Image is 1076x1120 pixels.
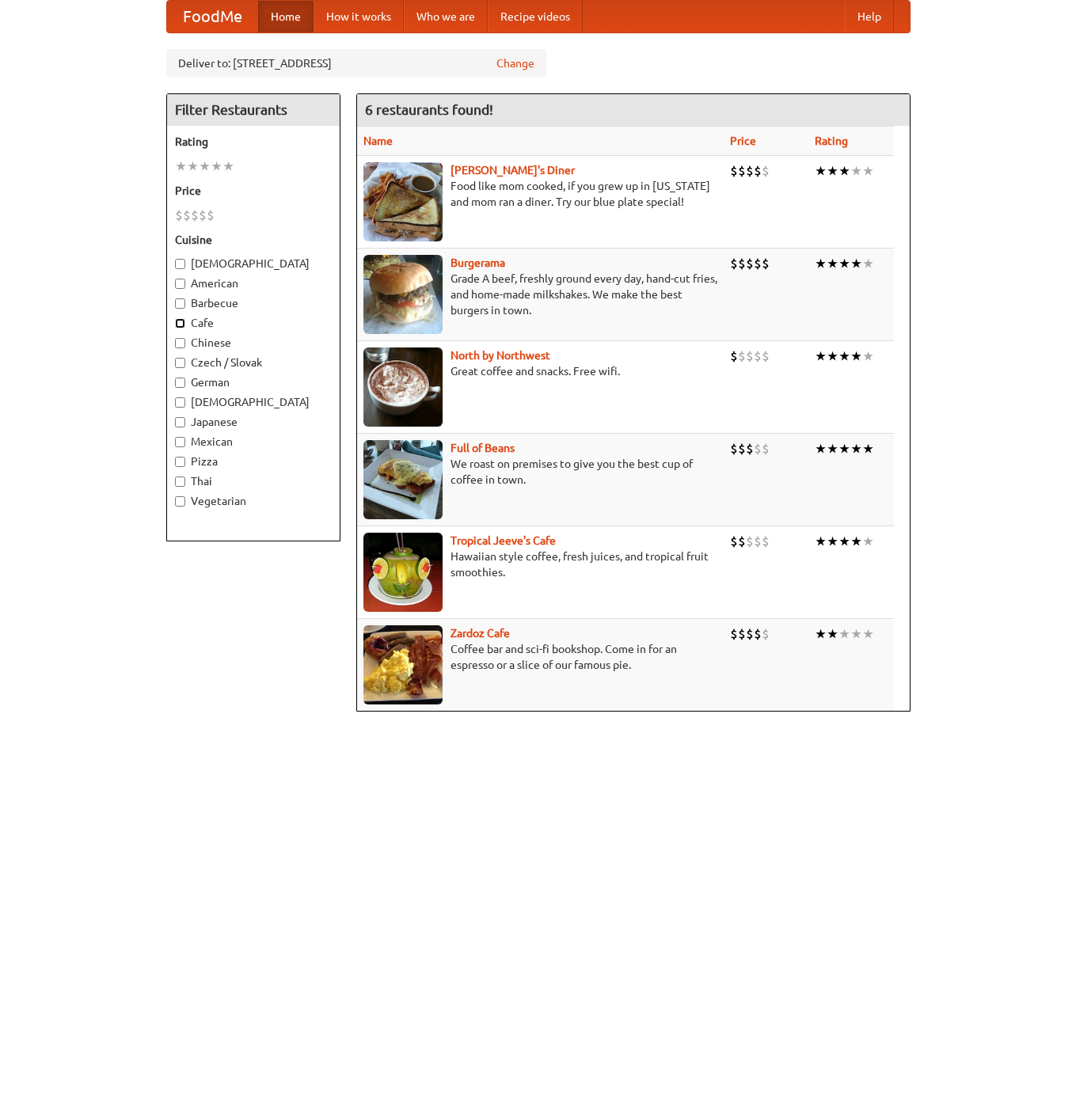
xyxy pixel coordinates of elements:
[862,347,874,365] li: ★
[363,347,443,427] img: north.jpg
[754,347,762,365] li: $
[451,349,550,362] a: North by Northwest
[451,442,515,454] a: Full of Beans
[175,358,185,368] input: Czech / Slovak
[845,1,894,32] a: Help
[827,347,838,365] li: ★
[754,255,762,272] li: $
[175,315,332,331] label: Cafe
[207,207,215,224] li: $
[738,255,746,272] li: $
[754,162,762,180] li: $
[838,162,850,180] li: ★
[730,162,738,180] li: $
[363,363,717,379] p: Great coffee and snacks. Free wifi.
[314,1,404,32] a: How it works
[862,440,874,457] li: ★
[827,255,838,272] li: ★
[175,338,185,348] input: Chinese
[363,178,717,210] p: Food like mom cooked, if you grew up in [US_STATE] and mom ran a diner. Try our blue plate special!
[363,135,393,147] a: Name
[175,298,185,309] input: Barbecue
[363,255,443,334] img: burgerama.jpg
[838,347,850,365] li: ★
[815,440,827,457] li: ★
[175,275,332,291] label: American
[175,437,185,447] input: Mexican
[827,533,838,550] li: ★
[175,134,332,150] h5: Rating
[815,162,827,180] li: ★
[754,533,762,550] li: $
[838,533,850,550] li: ★
[850,255,862,272] li: ★
[175,207,183,224] li: $
[175,434,332,450] label: Mexican
[175,417,185,427] input: Japanese
[762,255,770,272] li: $
[762,625,770,643] li: $
[838,440,850,457] li: ★
[850,625,862,643] li: ★
[175,476,185,487] input: Thai
[730,533,738,550] li: $
[738,347,746,365] li: $
[738,440,746,457] li: $
[451,627,510,640] a: Zardoz Cafe
[175,378,185,388] input: German
[175,473,332,489] label: Thai
[365,102,493,117] ng-pluralize: 6 restaurants found!
[762,440,770,457] li: $
[167,1,258,32] a: FoodMe
[738,162,746,180] li: $
[187,158,199,175] li: ★
[175,259,185,269] input: [DEMOGRAPHIC_DATA]
[175,394,332,410] label: [DEMOGRAPHIC_DATA]
[175,496,185,507] input: Vegetarian
[175,457,185,467] input: Pizza
[199,158,211,175] li: ★
[754,625,762,643] li: $
[850,162,862,180] li: ★
[451,256,505,269] a: Burgerama
[175,295,332,311] label: Barbecue
[451,534,556,547] a: Tropical Jeeve's Cafe
[363,162,443,241] img: sallys.jpg
[762,533,770,550] li: $
[746,162,754,180] li: $
[746,347,754,365] li: $
[451,164,575,177] a: [PERSON_NAME]'s Diner
[730,135,756,147] a: Price
[211,158,222,175] li: ★
[730,255,738,272] li: $
[166,49,546,78] div: Deliver to: [STREET_ADDRESS]
[175,374,332,390] label: German
[746,625,754,643] li: $
[746,255,754,272] li: $
[746,533,754,550] li: $
[862,625,874,643] li: ★
[363,533,443,612] img: jeeves.jpg
[175,232,332,248] h5: Cuisine
[175,318,185,328] input: Cafe
[175,279,185,289] input: American
[175,397,185,408] input: [DEMOGRAPHIC_DATA]
[175,256,332,271] label: [DEMOGRAPHIC_DATA]
[488,1,583,32] a: Recipe videos
[850,533,862,550] li: ★
[850,347,862,365] li: ★
[815,135,848,147] a: Rating
[175,414,332,430] label: Japanese
[183,207,191,224] li: $
[363,641,717,673] p: Coffee bar and sci-fi bookshop. Come in for an espresso or a slice of our famous pie.
[738,533,746,550] li: $
[827,440,838,457] li: ★
[754,440,762,457] li: $
[363,271,717,318] p: Grade A beef, freshly ground every day, hand-cut fries, and home-made milkshakes. We make the bes...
